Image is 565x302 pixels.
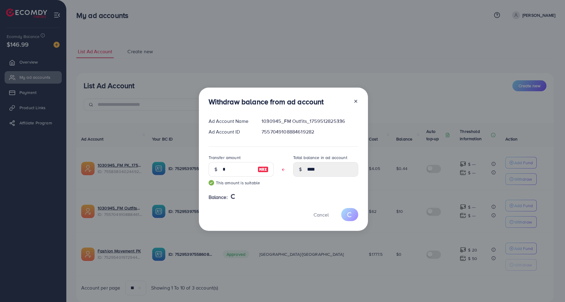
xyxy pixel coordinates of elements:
div: Ad Account ID [204,128,257,135]
small: This amount is suitable [209,180,274,186]
img: guide [209,180,214,186]
label: Total balance in ad account [293,154,347,161]
button: Cancel [306,208,336,221]
h3: Withdraw balance from ad account [209,97,324,106]
label: Transfer amount [209,154,241,161]
iframe: Chat [539,275,560,297]
img: image [258,166,269,173]
span: Balance: [209,194,228,201]
div: 1030945_FM Outfits_1759512825336 [257,118,363,125]
span: Cancel [314,211,329,218]
div: 7557049108884619282 [257,128,363,135]
div: Ad Account Name [204,118,257,125]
